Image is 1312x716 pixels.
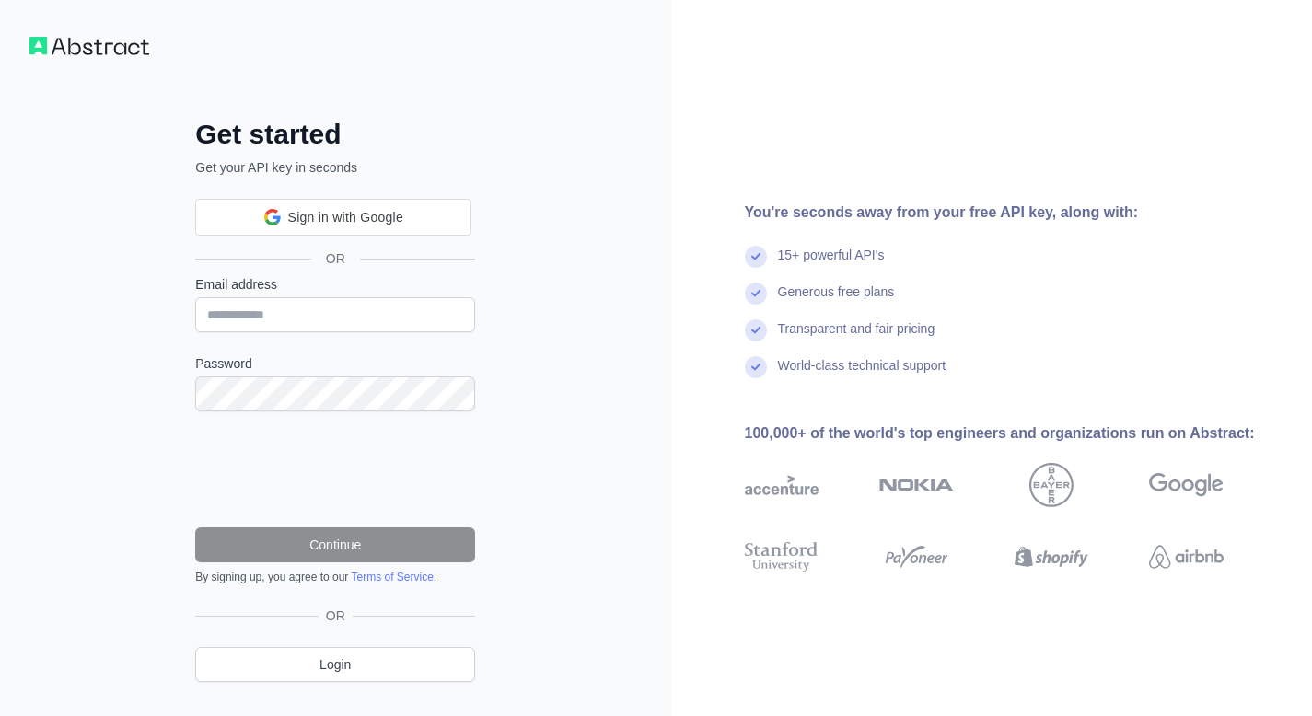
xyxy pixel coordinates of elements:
div: Sign in with Google [195,199,471,236]
img: check mark [745,246,767,268]
iframe: reCAPTCHA [195,433,475,505]
img: check mark [745,283,767,305]
span: Sign in with Google [288,208,403,227]
div: You're seconds away from your free API key, along with: [745,202,1283,224]
label: Email address [195,275,475,294]
img: payoneer [879,538,954,575]
p: Get your API key in seconds [195,158,475,177]
img: nokia [879,463,954,507]
a: Terms of Service [351,571,433,583]
div: 100,000+ of the world's top engineers and organizations run on Abstract: [745,422,1283,445]
div: Transparent and fair pricing [778,319,935,356]
img: stanford university [745,538,819,575]
div: Generous free plans [778,283,895,319]
div: World-class technical support [778,356,946,393]
button: Continue [195,527,475,562]
img: airbnb [1149,538,1224,575]
img: Workflow [29,37,149,55]
img: google [1149,463,1224,507]
img: shopify [1015,538,1089,575]
img: accenture [745,463,819,507]
img: check mark [745,356,767,378]
h2: Get started [195,118,475,151]
div: 15+ powerful API's [778,246,885,283]
img: bayer [1029,463,1074,507]
span: OR [319,606,353,625]
img: check mark [745,319,767,341]
label: Password [195,354,475,373]
a: Login [195,647,475,682]
div: By signing up, you agree to our . [195,570,475,584]
span: OR [311,249,360,268]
